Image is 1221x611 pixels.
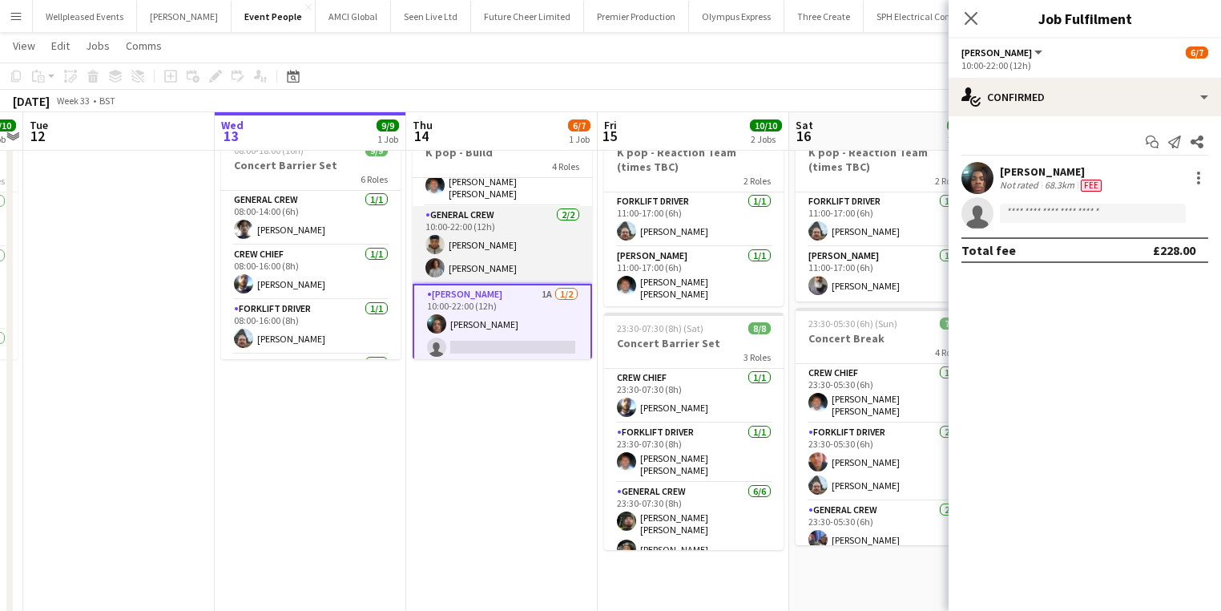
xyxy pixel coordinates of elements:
[604,192,784,247] app-card-role: Forklift Driver1/111:00-17:00 (6h)[PERSON_NAME]
[53,95,93,107] span: Week 33
[961,59,1208,71] div: 10:00-22:00 (12h)
[796,331,975,346] h3: Concert Break
[45,35,76,56] a: Edit
[961,47,1032,59] span: Van Driver
[410,127,433,145] span: 14
[1153,242,1195,258] div: £228.00
[796,145,975,174] h3: K pop - Reaction Team (times TBC)
[119,35,168,56] a: Comms
[864,1,997,32] button: SPH Electrical Contracting
[413,122,592,359] app-job-card: 10:00-22:00 (12h)6/7K pop - Build4 RolesForklift Driver2/210:00-22:00 (12h)[PERSON_NAME][PERSON_N...
[1000,164,1105,179] div: [PERSON_NAME]
[219,127,244,145] span: 13
[51,38,70,53] span: Edit
[604,247,784,306] app-card-role: [PERSON_NAME]1/111:00-17:00 (6h)[PERSON_NAME] [PERSON_NAME]
[1000,179,1042,192] div: Not rated
[796,501,975,579] app-card-role: General Crew2/223:30-05:30 (6h)[PERSON_NAME]
[30,118,48,132] span: Tue
[949,78,1221,116] div: Confirmed
[568,119,590,132] span: 6/7
[413,118,433,132] span: Thu
[221,354,401,484] app-card-role: General Crew4/4
[796,247,975,301] app-card-role: [PERSON_NAME]1/111:00-17:00 (6h)[PERSON_NAME]
[221,118,244,132] span: Wed
[617,322,703,334] span: 23:30-07:30 (8h) (Sat)
[743,175,771,187] span: 2 Roles
[316,1,391,32] button: AMCI Global
[1042,179,1078,192] div: 68.3km
[604,313,784,550] app-job-card: 23:30-07:30 (8h) (Sat)8/8Concert Barrier Set3 RolesCrew Chief1/123:30-07:30 (8h)[PERSON_NAME]Fork...
[6,35,42,56] a: View
[377,133,398,145] div: 1 Job
[413,284,592,365] app-card-role: [PERSON_NAME]1A1/210:00-22:00 (12h)[PERSON_NAME]
[1186,47,1208,59] span: 6/7
[940,318,962,330] span: 7/7
[743,351,771,363] span: 3 Roles
[221,300,401,354] app-card-role: Forklift Driver1/108:00-16:00 (8h)[PERSON_NAME]
[86,38,110,53] span: Jobs
[796,192,975,247] app-card-role: Forklift Driver1/111:00-17:00 (6h)[PERSON_NAME]
[784,1,864,32] button: Three Create
[221,158,401,172] h3: Concert Barrier Set
[949,8,1221,29] h3: Job Fulfilment
[602,127,617,145] span: 15
[948,133,973,145] div: 2 Jobs
[604,423,784,483] app-card-role: Forklift Driver1/123:30-07:30 (8h)[PERSON_NAME] [PERSON_NAME]
[471,1,584,32] button: Future Cheer Limited
[13,93,50,109] div: [DATE]
[569,133,590,145] div: 1 Job
[221,191,401,245] app-card-role: General Crew1/108:00-14:00 (6h)[PERSON_NAME]
[604,118,617,132] span: Fri
[961,47,1045,59] button: [PERSON_NAME]
[137,1,232,32] button: [PERSON_NAME]
[796,423,975,501] app-card-role: Forklift Driver2/223:30-05:30 (6h)[PERSON_NAME][PERSON_NAME]
[221,245,401,300] app-card-role: Crew Chief1/108:00-16:00 (8h)[PERSON_NAME]
[584,1,689,32] button: Premier Production
[604,145,784,174] h3: K pop - Reaction Team (times TBC)
[391,1,471,32] button: Seen Live Ltd
[99,95,115,107] div: BST
[793,127,813,145] span: 16
[33,1,137,32] button: Wellpleased Events
[413,145,592,160] h3: K pop - Build
[79,35,116,56] a: Jobs
[935,346,962,358] span: 4 Roles
[796,364,975,423] app-card-role: Crew Chief1/123:30-05:30 (6h)[PERSON_NAME] [PERSON_NAME]
[1081,180,1102,192] span: Fee
[126,38,162,53] span: Comms
[750,119,782,132] span: 10/10
[689,1,784,32] button: Olympus Express
[27,127,48,145] span: 12
[604,369,784,423] app-card-role: Crew Chief1/123:30-07:30 (8h)[PERSON_NAME]
[552,160,579,172] span: 4 Roles
[1078,179,1105,192] div: Crew has different fees then in role
[961,242,1016,258] div: Total fee
[935,175,962,187] span: 2 Roles
[13,38,35,53] span: View
[604,122,784,306] app-job-card: 11:00-17:00 (6h)2/2K pop - Reaction Team (times TBC)2 RolesForklift Driver1/111:00-17:00 (6h)[PER...
[796,308,975,545] app-job-card: 23:30-05:30 (6h) (Sun)7/7Concert Break4 RolesCrew Chief1/123:30-05:30 (6h)[PERSON_NAME] [PERSON_N...
[604,336,784,350] h3: Concert Barrier Set
[232,1,316,32] button: Event People
[796,122,975,301] app-job-card: 11:00-17:00 (6h)2/2K pop - Reaction Team (times TBC)2 RolesForklift Driver1/111:00-17:00 (6h)[PER...
[361,173,388,185] span: 6 Roles
[796,118,813,132] span: Sat
[377,119,399,132] span: 9/9
[808,318,897,330] span: 23:30-05:30 (6h) (Sun)
[947,119,969,132] span: 9/9
[413,206,592,284] app-card-role: General Crew2/210:00-22:00 (12h)[PERSON_NAME][PERSON_NAME]
[221,122,401,359] app-job-card: In progress08:00-18:00 (10h)9/9Concert Barrier Set6 RolesGeneral Crew1/108:00-14:00 (6h)[PERSON_N...
[751,133,781,145] div: 2 Jobs
[748,322,771,334] span: 8/8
